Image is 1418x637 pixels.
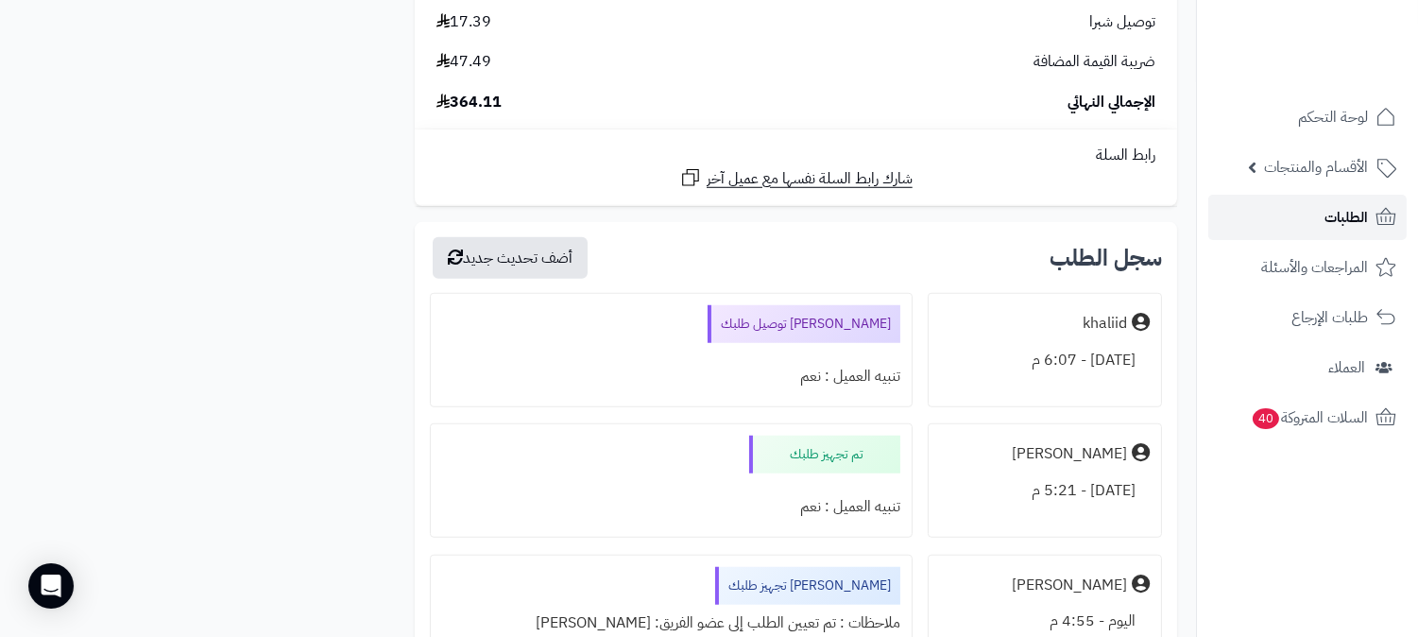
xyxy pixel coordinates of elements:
[433,237,588,279] button: أضف تحديث جديد
[679,166,913,190] a: شارك رابط السلة نفسها مع عميل آخر
[1264,154,1368,181] span: الأقسام والمنتجات
[1068,92,1155,113] span: الإجمالي النهائي
[1251,405,1368,431] span: السلات المتروكة
[436,11,491,33] span: 17.39
[749,436,900,473] div: تم تجهيز طلبك
[1012,443,1127,465] div: [PERSON_NAME]
[422,145,1170,166] div: رابط السلة
[1208,345,1407,390] a: العملاء
[940,342,1150,379] div: [DATE] - 6:07 م
[707,168,913,190] span: شارك رابط السلة نفسها مع عميل آخر
[1208,295,1407,340] a: طلبات الإرجاع
[28,563,74,609] div: Open Intercom Messenger
[1252,407,1280,429] span: 40
[1208,395,1407,440] a: السلات المتروكة40
[442,489,901,525] div: تنبيه العميل : نعم
[1083,313,1127,335] div: khaliid
[708,305,900,343] div: [PERSON_NAME] توصيل طلبك
[1034,51,1155,73] span: ضريبة القيمة المضافة
[1261,254,1368,281] span: المراجعات والأسئلة
[1291,304,1368,331] span: طلبات الإرجاع
[442,358,901,395] div: تنبيه العميل : نعم
[436,51,491,73] span: 47.49
[1328,354,1365,381] span: العملاء
[1208,245,1407,290] a: المراجعات والأسئلة
[1050,247,1162,269] h3: سجل الطلب
[1208,195,1407,240] a: الطلبات
[1089,11,1155,33] span: توصيل شبرا
[1012,575,1127,596] div: [PERSON_NAME]
[1324,204,1368,231] span: الطلبات
[940,473,1150,509] div: [DATE] - 5:21 م
[1298,104,1368,130] span: لوحة التحكم
[1208,95,1407,140] a: لوحة التحكم
[436,92,502,113] span: 364.11
[715,567,900,605] div: [PERSON_NAME] تجهيز طلبك
[1290,33,1400,73] img: logo-2.png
